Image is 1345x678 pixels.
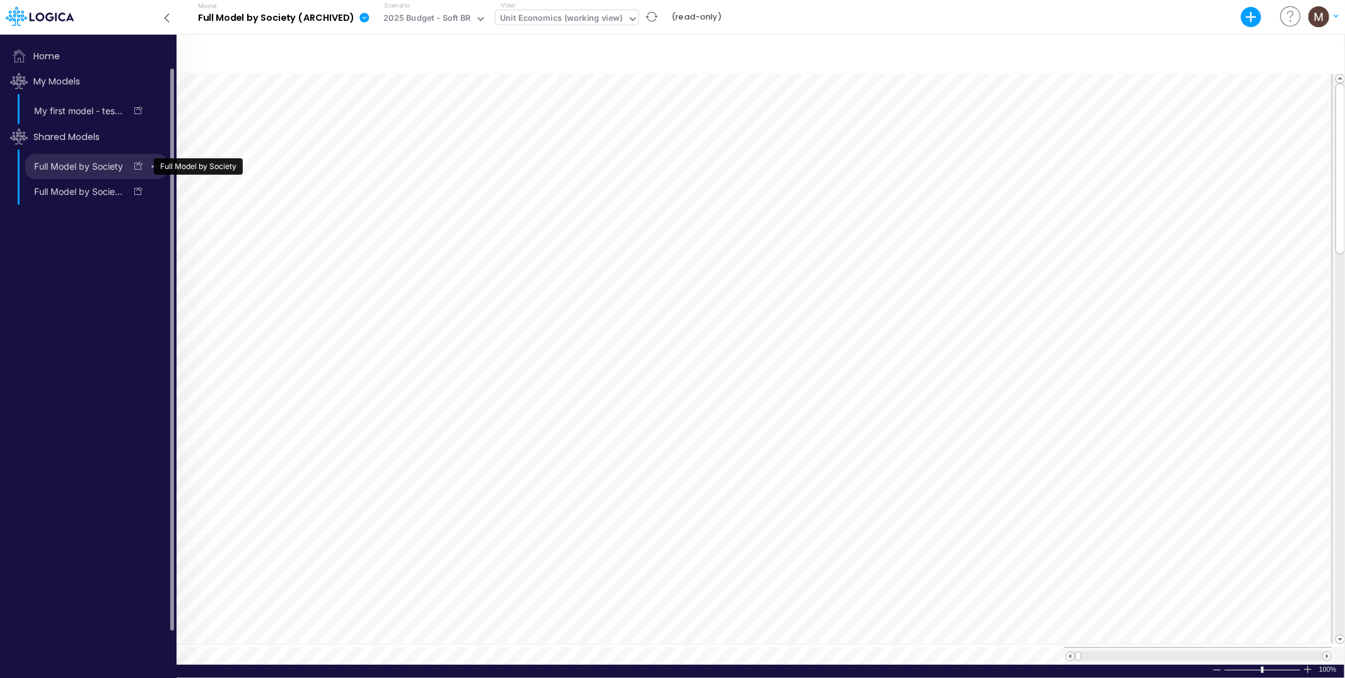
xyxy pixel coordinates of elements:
span: 100% [1319,665,1338,674]
a: My first model - test ([PERSON_NAME] [PERSON_NAME]) [25,101,125,121]
div: Zoom [1261,667,1264,673]
label: View [501,1,515,10]
b: (read-only) [672,11,721,23]
div: Unit Economics (working view) [500,12,622,26]
div: Full Model by Society [154,158,243,175]
b: Full Model by Society (ARCHIVED) [198,13,354,24]
span: Click to sort models list by update time order [5,69,175,94]
a: Full Model by Society [25,156,125,177]
div: Zoom In [1303,665,1313,674]
div: Zoom Out [1212,665,1222,675]
div: Zoom [1224,665,1303,674]
div: 2025 Budget - Soft BR [383,12,470,26]
label: Model [198,3,217,10]
span: Home [5,44,175,69]
div: Zoom level [1319,665,1338,674]
label: Scenario [384,1,410,10]
a: Full Model by Society (ARCHIVED) [25,182,125,202]
span: Click to sort models list by update time order [5,124,175,149]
